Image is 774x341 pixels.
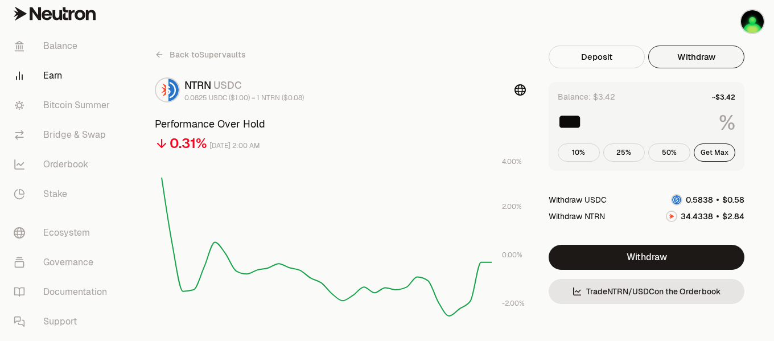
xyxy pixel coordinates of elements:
img: Worldnet [741,10,764,33]
div: NTRN [184,77,304,93]
a: Documentation [5,277,123,307]
button: 50% [648,143,690,162]
a: Back toSupervaults [155,46,246,64]
tspan: 2.00% [502,202,522,211]
span: Back to Supervaults [170,49,246,60]
button: Withdraw [648,46,744,68]
span: % [719,112,735,134]
div: Withdraw USDC [549,194,607,206]
button: 25% [603,143,645,162]
tspan: 4.00% [502,157,522,166]
a: Bridge & Swap [5,120,123,150]
img: USDC Logo [672,195,681,204]
img: NTRN Logo [667,212,676,221]
button: 10% [558,143,600,162]
div: Balance: $3.42 [558,91,615,102]
img: NTRN Logo [156,79,166,101]
button: Get Max [694,143,736,162]
img: USDC Logo [168,79,179,101]
a: Orderbook [5,150,123,179]
a: Balance [5,31,123,61]
a: Stake [5,179,123,209]
div: [DATE] 2:00 AM [209,139,260,153]
a: TradeNTRN/USDCon the Orderbook [549,279,744,304]
a: Governance [5,248,123,277]
div: 0.0825 USDC ($1.00) = 1 NTRN ($0.08) [184,93,304,102]
button: Deposit [549,46,645,68]
a: Earn [5,61,123,91]
span: USDC [213,79,242,92]
tspan: 0.00% [502,250,522,260]
a: Support [5,307,123,336]
a: Ecosystem [5,218,123,248]
a: Bitcoin Summer [5,91,123,120]
tspan: -2.00% [502,299,525,308]
div: Withdraw NTRN [549,211,605,222]
h3: Performance Over Hold [155,116,526,132]
div: 0.31% [170,134,207,153]
button: Withdraw [549,245,744,270]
